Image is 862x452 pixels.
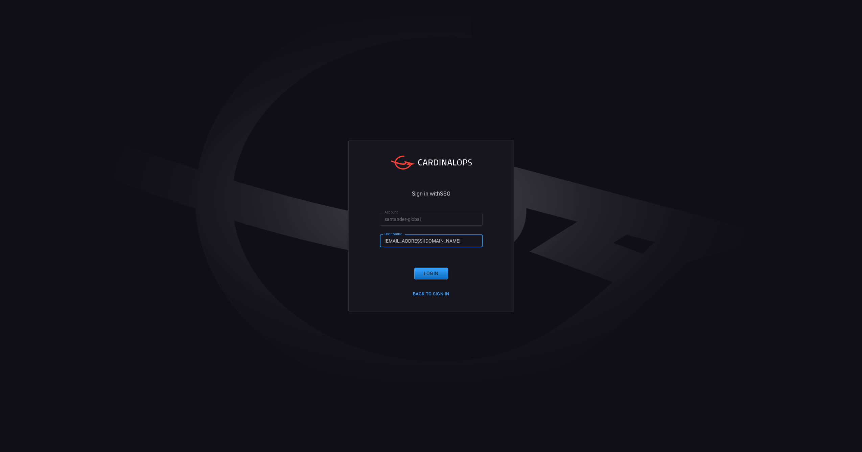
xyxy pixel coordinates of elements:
label: User Name [385,231,402,236]
input: Type your user name [380,234,483,247]
button: Back to Sign in [409,289,453,299]
button: Login [414,268,448,279]
label: Account [385,210,398,215]
input: Type your account [380,213,483,225]
span: Sign in with SSO [412,191,450,197]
